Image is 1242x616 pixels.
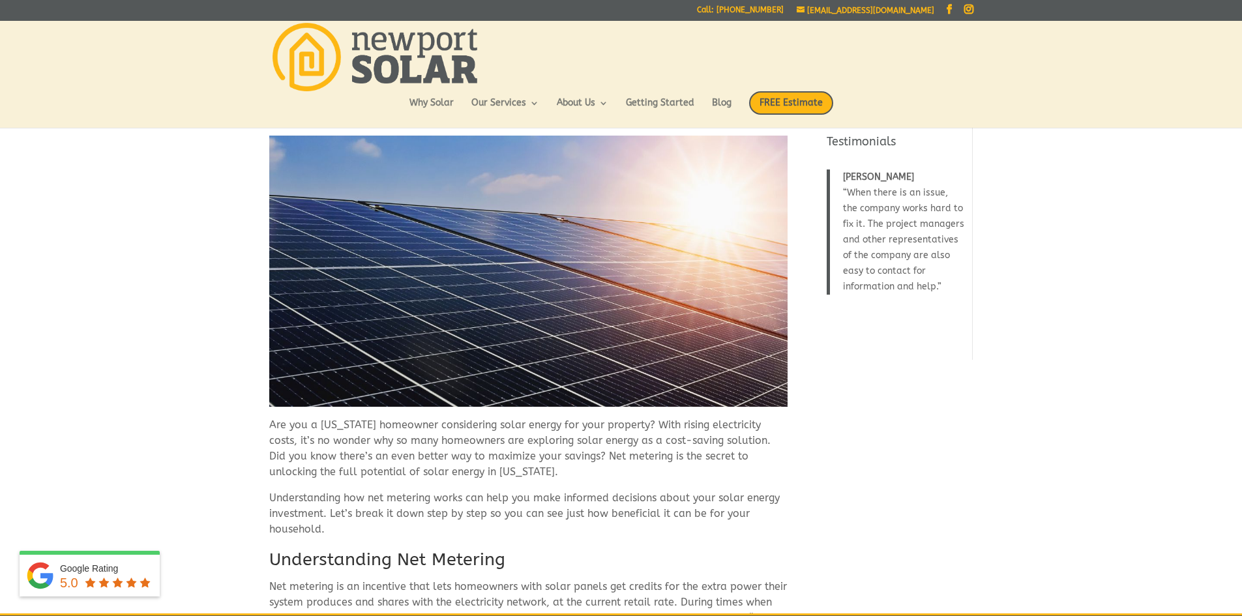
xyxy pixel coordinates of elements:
img: Net Metering Solar Energy: How Does It Work? [269,136,788,407]
span: FREE Estimate [749,91,833,115]
span: 5.0 [60,576,78,590]
a: About Us [557,98,608,121]
h4: Testimonials [827,134,964,156]
p: Understanding how net metering works can help you make informed decisions about your solar energy... [269,490,788,548]
blockquote: When there is an issue, the company works hard to fix it. The project managers and other represen... [827,169,964,295]
span: [PERSON_NAME] [843,171,914,183]
img: Newport Solar | Solar Energy Optimized. [273,23,477,91]
a: Call: [PHONE_NUMBER] [697,6,784,20]
div: Google Rating [60,562,153,575]
a: [EMAIL_ADDRESS][DOMAIN_NAME] [797,6,934,15]
a: FREE Estimate [749,91,833,128]
a: Getting Started [626,98,694,121]
a: Blog [712,98,732,121]
a: Our Services [471,98,539,121]
a: Why Solar [409,98,454,121]
h2: Understanding Net Metering [269,548,788,579]
p: Are you a [US_STATE] homeowner considering solar energy for your property? With rising electricit... [269,417,788,490]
